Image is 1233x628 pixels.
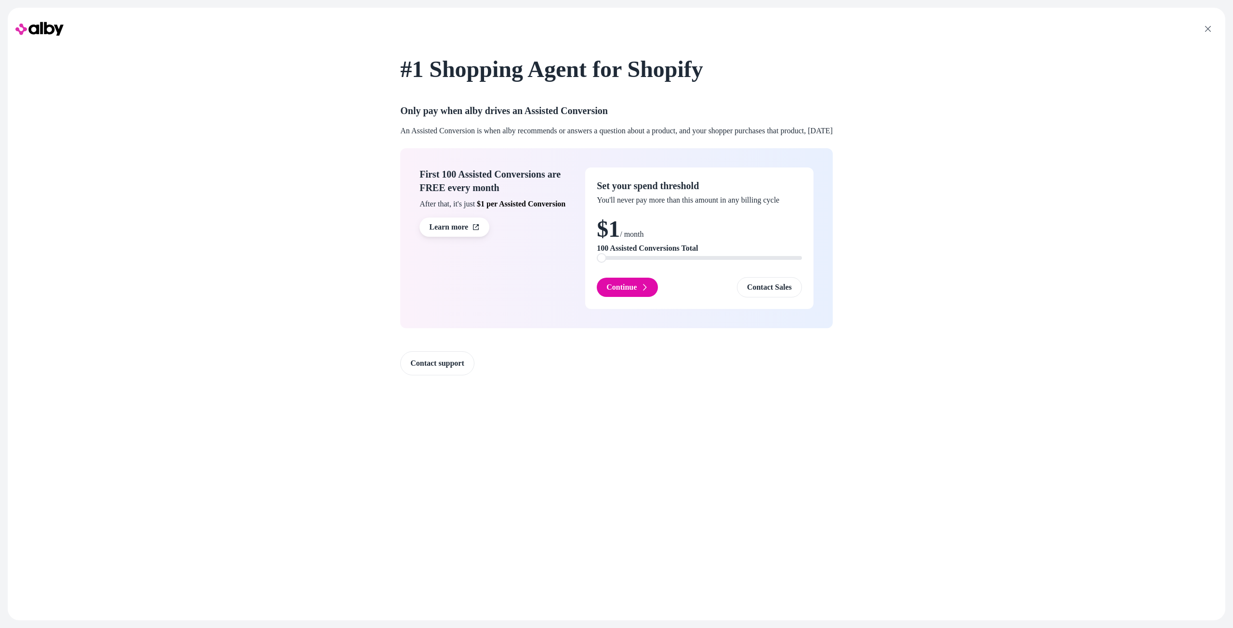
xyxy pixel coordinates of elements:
[420,198,574,210] p: After that, it's just
[620,230,643,238] span: / month
[15,19,64,38] img: alby Logo
[400,58,833,92] h1: #1 Shopping Agent for Shopify
[597,194,802,206] p: You'll never pay more than this amount in any billing cycle
[737,277,802,297] a: Contact Sales
[597,243,802,254] p: 100 Assisted Conversions Total
[420,218,489,237] a: Learn more
[400,351,474,375] a: Contact support
[597,278,658,297] button: Continue
[597,218,802,241] h1: $1
[400,125,833,137] p: An Assisted Conversion is when alby recommends or answers a question about a product, and your sh...
[420,167,574,194] h3: First 100 Assisted Conversions are FREE every month
[597,179,802,192] h3: Set your spend threshold
[477,200,565,208] span: $1 per Assisted Conversion
[400,104,833,117] h3: Only pay when alby drives an Assisted Conversion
